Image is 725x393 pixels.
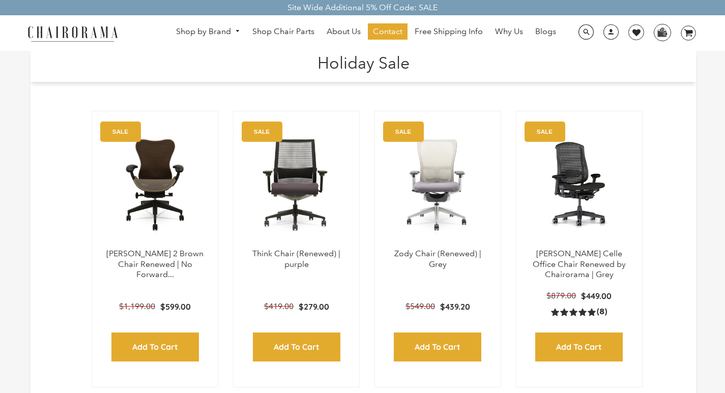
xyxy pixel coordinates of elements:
[394,249,481,269] a: Zody Chair (Renewed) | Grey
[160,301,191,312] span: $599.00
[41,51,686,73] h1: Holiday Sale
[527,122,632,249] img: Herman Miller Celle Office Chair Renewed by Chairorama | Grey - chairorama
[530,23,561,40] a: Blogs
[102,122,208,249] a: Herman Miller Mirra 2 Brown Chair Renewed | No Forward Tilt | - chairorama Herman Miller Mirra 2 ...
[385,122,490,249] img: Zody Chair (Renewed) | Grey - chairorama
[253,332,340,361] input: Add to Cart
[394,332,481,361] input: Add to Cart
[495,26,523,37] span: Why Us
[551,307,607,317] a: 5.0 rating (8 votes)
[244,122,349,249] a: Think Chair (Renewed) | purple - chairorama Think Chair (Renewed) | purple - chairorama
[535,26,556,37] span: Blogs
[111,332,199,361] input: Add to Cart
[252,26,314,37] span: Shop Chair Parts
[112,128,128,135] text: SALE
[244,122,349,249] img: Think Chair (Renewed) | purple - chairorama
[385,122,490,249] a: Zody Chair (Renewed) | Grey - chairorama Zody Chair (Renewed) | Grey - chairorama
[119,301,155,311] span: $1,199.00
[597,307,607,317] span: (8)
[415,26,483,37] span: Free Shipping Info
[654,24,670,40] img: WhatsApp_Image_2024-07-12_at_16.23.01.webp
[22,24,124,42] img: chairorama
[327,26,361,37] span: About Us
[373,26,402,37] span: Contact
[440,301,470,312] span: $439.20
[106,249,204,280] a: [PERSON_NAME] 2 Brown Chair Renewed | No Forward...
[167,23,566,42] nav: DesktopNavigation
[368,23,408,40] a: Contact
[535,332,623,361] input: Add to Cart
[247,23,320,40] a: Shop Chair Parts
[322,23,366,40] a: About Us
[533,249,626,280] a: [PERSON_NAME] Celle Office Chair Renewed by Chairorama | Grey
[254,128,270,135] text: SALE
[490,23,528,40] a: Why Us
[264,301,294,311] span: $419.00
[410,23,488,40] a: Free Shipping Info
[252,249,340,269] a: Think Chair (Renewed) | purple
[405,301,435,311] span: $549.00
[546,291,576,300] span: $879.00
[581,291,612,301] span: $449.00
[537,128,553,135] text: SALE
[171,24,245,40] a: Shop by Brand
[299,301,329,312] span: $279.00
[102,122,208,249] img: Herman Miller Mirra 2 Brown Chair Renewed | No Forward Tilt | - chairorama
[527,122,632,249] a: Herman Miller Celle Office Chair Renewed by Chairorama | Grey - chairorama Herman Miller Celle Of...
[395,128,411,135] text: SALE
